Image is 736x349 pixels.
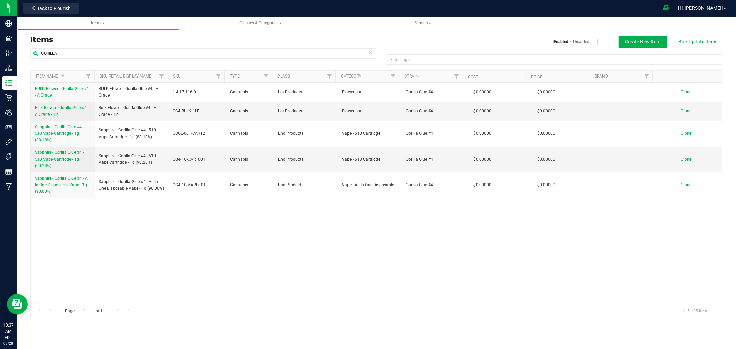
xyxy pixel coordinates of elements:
[99,127,164,140] span: Sapphire - Gorilla Glue #4 - 510 Vape Cartridge - 1g (88.18%)
[278,130,334,137] span: End Products
[35,176,90,194] span: Sapphire - Gorilla Glue #4 - All In One Disposable Vape - 1g (90.00%)
[681,182,692,187] span: Clone
[230,74,240,79] a: Type
[406,108,462,114] span: Gorilla Glue #4
[342,89,398,96] span: Flower Lot
[35,86,90,99] a: BULK Flower - Gorilla Glue #4 - A Grade
[676,306,715,316] span: 1 - 5 of 5 items
[230,182,270,188] span: Cannabis
[342,130,398,137] span: Vape - 510 Cartridge
[619,36,667,48] button: Create New Item
[404,74,419,79] a: Strain
[406,182,462,188] span: Gorilla Glue #4
[7,294,28,315] iframe: Resource center
[99,86,164,99] span: BULK Flower - Gorilla Glue #4 - A Grade
[35,86,89,98] span: BULK Flower - Gorilla Glue #4 - A Grade
[23,3,79,14] button: Back to Flourish
[681,90,699,94] a: Clone
[173,108,222,114] span: GG4-BULK-1LB
[239,21,282,26] span: Classes & Categories
[368,48,373,57] span: Clear
[681,109,699,113] a: Clone
[5,79,12,86] inline-svg: Inventory
[534,87,559,97] span: $0.00000
[470,106,495,116] span: $0.00000
[173,130,222,137] span: GOGL-001-CART2
[230,156,270,163] span: Cannabis
[681,131,699,136] a: Clone
[451,71,462,82] a: Filter
[35,104,90,118] a: Bulk Flower - Gorilla Glue #4 - A Grade - 1lb
[681,131,692,136] span: Clone
[681,109,692,113] span: Clone
[99,153,164,166] span: Sapphire - Gorilla Glue #4 - 510 Vape Cartridge - 1g (90.28%)
[99,179,164,192] span: Sapphire - Gorilla Glue #4 - All In One Disposable Vape - 1g (90.00%)
[230,108,270,114] span: Cannabis
[406,130,462,137] span: Gorilla Glue #4
[278,182,334,188] span: End Products
[100,74,151,79] a: Sku Retail Display Name
[277,74,290,79] a: Class
[625,39,661,44] span: Create New Item
[324,71,335,82] a: Filter
[595,74,608,79] a: Brand
[36,6,71,11] span: Back to Flourish
[59,306,109,317] span: Page of 1
[261,71,272,82] a: Filter
[681,157,699,162] a: Clone
[681,90,692,94] span: Clone
[173,89,222,96] span: 1.4.17.116.0
[230,89,270,96] span: Cannabis
[36,74,66,79] a: Item Name
[278,108,334,114] span: Lot Products
[30,48,376,59] input: Search Item Name, SKU Retail Name, or Part Number
[3,322,13,341] p: 10:37 AM EDT
[213,71,224,82] a: Filter
[534,154,559,164] span: $0.00000
[470,87,495,97] span: $0.00000
[342,182,398,188] span: Vape - All In One Disposable
[534,180,559,190] span: $0.00000
[5,35,12,42] inline-svg: Facilities
[173,74,181,79] a: SKU
[35,149,90,169] a: Sapphire - Gorilla Glue #4 - 510 Vape Cartridge - 1g (90.28%)
[5,50,12,57] inline-svg: Configuration
[5,183,12,190] inline-svg: Manufacturing
[3,341,13,346] p: 08/28
[470,154,495,164] span: $0.00000
[415,21,431,26] span: Strains
[5,94,12,101] inline-svg: Retail
[30,36,371,44] h3: Items
[5,139,12,146] inline-svg: Integrations
[342,156,398,163] span: Vape - 510 Cartridge
[573,39,589,45] a: Disabled
[5,20,12,27] inline-svg: Company
[35,150,84,168] span: Sapphire - Gorilla Glue #4 - 510 Vape Cartridge - 1g (90.28%)
[678,5,723,11] span: Hi, [PERSON_NAME]!
[83,71,94,82] a: Filter
[406,156,462,163] span: Gorilla Glue #4
[534,106,559,116] span: $0.00000
[679,39,718,44] span: Bulk Update Items
[658,1,674,15] span: Open Ecommerce Menu
[341,74,361,79] a: Category
[278,89,334,96] span: Lot Products
[278,156,334,163] span: End Products
[5,168,12,175] inline-svg: Reports
[99,104,164,118] span: Bulk Flower - Gorilla Glue #4 - A Grade - 1lb
[79,306,91,317] input: 1
[35,124,90,144] a: Sapphire - Gorilla Glue #4 - 510 Vape Cartridge - 1g (88.18%)
[35,124,84,142] span: Sapphire - Gorilla Glue #4 - 510 Vape Cartridge - 1g (88.18%)
[230,130,270,137] span: Cannabis
[406,89,462,96] span: Gorilla Glue #4
[554,39,569,45] a: Enabled
[35,175,90,195] a: Sapphire - Gorilla Glue #4 - All In One Disposable Vape - 1g (90.00%)
[156,71,167,82] a: Filter
[470,180,495,190] span: $0.00000
[681,157,692,162] span: Clone
[91,21,105,26] span: Items
[5,124,12,131] inline-svg: User Roles
[641,71,652,82] a: Filter
[342,108,398,114] span: Flower Lot
[5,109,12,116] inline-svg: Users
